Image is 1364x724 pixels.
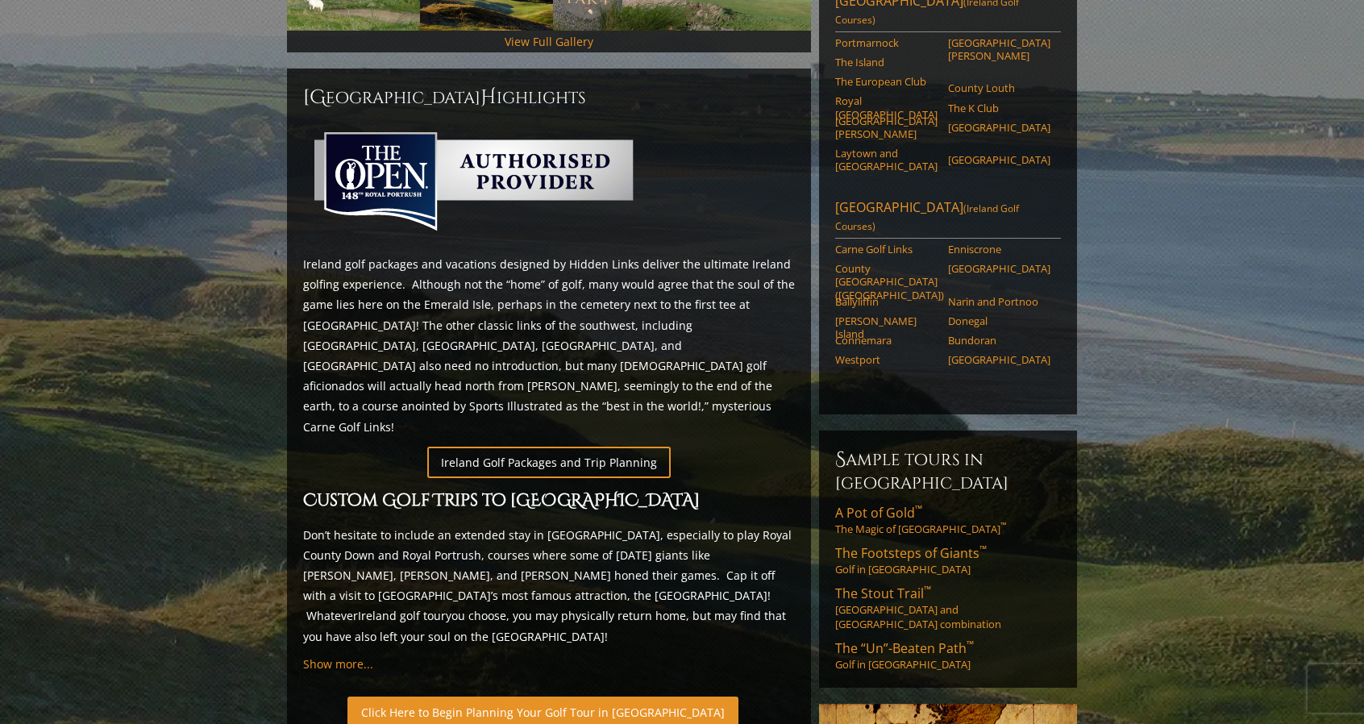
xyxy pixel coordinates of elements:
sup: ™ [1000,521,1006,531]
a: Ireland Golf Packages and Trip Planning [427,447,671,478]
h2: Custom Golf Trips to [GEOGRAPHIC_DATA] [303,488,795,515]
a: Bundoran [948,334,1050,347]
sup: ™ [924,583,931,597]
a: Ballyliffin [835,295,938,308]
span: The “Un”-Beaten Path [835,639,974,657]
a: A Pot of Gold™The Magic of [GEOGRAPHIC_DATA]™ [835,504,1061,536]
a: County [GEOGRAPHIC_DATA] ([GEOGRAPHIC_DATA]) [835,262,938,302]
a: [GEOGRAPHIC_DATA][PERSON_NAME] [948,36,1050,63]
a: [GEOGRAPHIC_DATA] [948,153,1050,166]
span: The Footsteps of Giants [835,544,987,562]
p: Ireland golf packages and vacations designed by Hidden Links deliver the ultimate Ireland golfing... [303,254,795,437]
a: The K Club [948,102,1050,114]
sup: ™ [979,543,987,556]
h6: Sample Tours in [GEOGRAPHIC_DATA] [835,447,1061,494]
a: [GEOGRAPHIC_DATA][PERSON_NAME] [835,114,938,141]
a: Ireland golf tour [358,608,446,623]
a: View Full Gallery [505,34,593,49]
a: Narin and Portnoo [948,295,1050,308]
a: County Louth [948,81,1050,94]
span: H [480,85,497,110]
a: The Island [835,56,938,69]
a: The Footsteps of Giants™Golf in [GEOGRAPHIC_DATA] [835,544,1061,576]
sup: ™ [915,502,922,516]
a: Connemara [835,334,938,347]
a: [GEOGRAPHIC_DATA] [948,353,1050,366]
a: The Stout Trail™[GEOGRAPHIC_DATA] and [GEOGRAPHIC_DATA] combination [835,585,1061,631]
a: Show more... [303,656,373,672]
sup: ™ [967,638,974,651]
span: (Ireland Golf Courses) [835,202,1019,233]
a: Donegal [948,314,1050,327]
a: Royal [GEOGRAPHIC_DATA] [835,94,938,121]
span: The Stout Trail [835,585,931,602]
a: Carne Golf Links [835,243,938,256]
a: Westport [835,353,938,366]
a: [GEOGRAPHIC_DATA] [948,121,1050,134]
a: [PERSON_NAME] Island [835,314,938,341]
a: The European Club [835,75,938,88]
a: [GEOGRAPHIC_DATA] [948,262,1050,275]
a: The “Un”-Beaten Path™Golf in [GEOGRAPHIC_DATA] [835,639,1061,672]
a: Portmarnock [835,36,938,49]
span: A Pot of Gold [835,504,922,522]
a: Laytown and [GEOGRAPHIC_DATA] [835,147,938,173]
p: Don’t hesitate to include an extended stay in [GEOGRAPHIC_DATA], especially to play Royal County ... [303,525,795,647]
a: Enniscrone [948,243,1050,256]
a: [GEOGRAPHIC_DATA](Ireland Golf Courses) [835,198,1061,239]
h2: [GEOGRAPHIC_DATA] ighlights [303,85,795,110]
